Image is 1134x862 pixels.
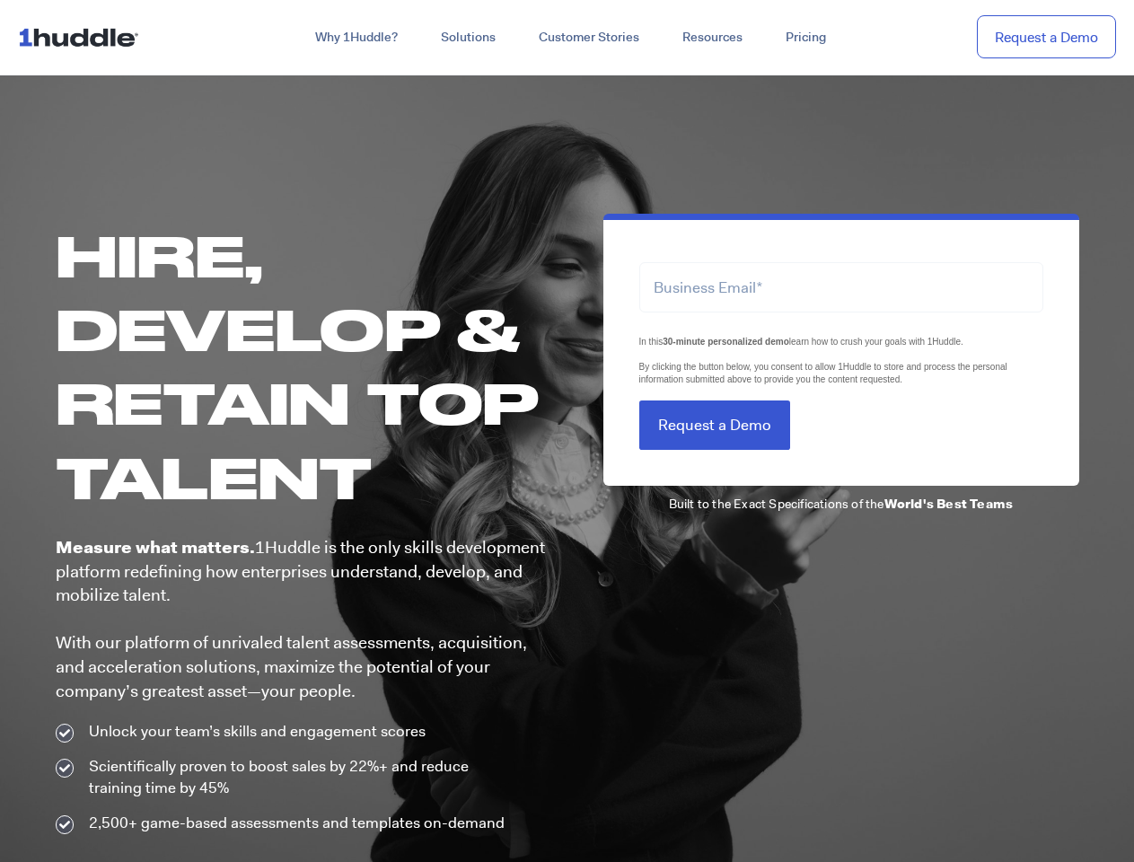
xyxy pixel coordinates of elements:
[84,813,505,834] span: 2,500+ game-based assessments and templates on-demand
[84,756,523,799] span: Scientifically proven to boost sales by 22%+ and reduce training time by 45%
[56,218,549,514] h1: Hire, Develop & Retain Top Talent
[419,22,517,54] a: Solutions
[639,262,1043,312] input: Business Email*
[18,20,146,54] img: ...
[84,721,426,743] span: Unlock your team’s skills and engagement scores
[663,337,789,347] strong: 30-minute personalized demo
[884,496,1014,512] b: World's Best Teams
[661,22,764,54] a: Resources
[517,22,661,54] a: Customer Stories
[764,22,848,54] a: Pricing
[639,337,1007,384] span: In this learn how to crush your goals with 1Huddle. By clicking the button below, you consent to ...
[56,536,549,703] p: 1Huddle is the only skills development platform redefining how enterprises understand, develop, a...
[603,495,1079,513] p: Built to the Exact Specifications of the
[294,22,419,54] a: Why 1Huddle?
[977,15,1116,59] a: Request a Demo
[56,536,255,559] b: Measure what matters.
[639,400,790,450] input: Request a Demo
